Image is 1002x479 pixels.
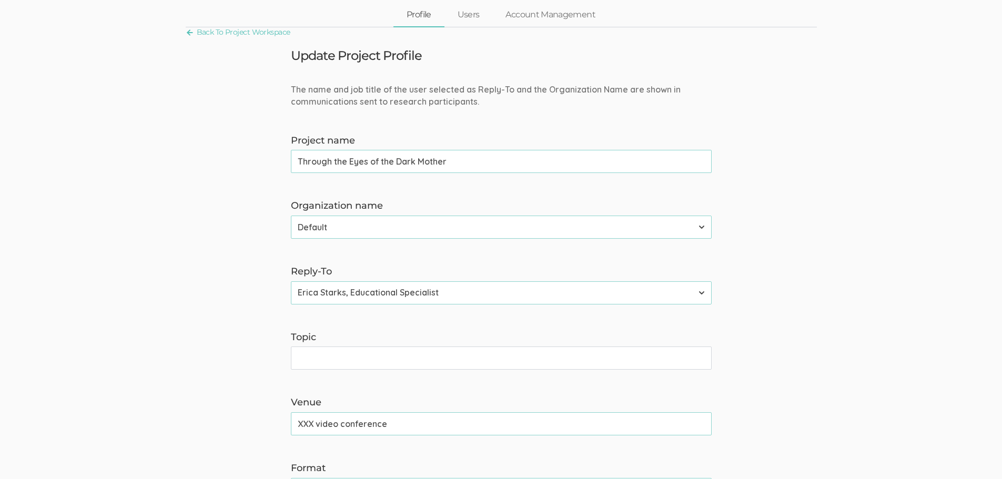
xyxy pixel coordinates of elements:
label: Topic [291,331,712,344]
label: Venue [291,396,712,410]
label: Project name [291,134,712,148]
a: Profile [393,4,444,26]
a: Account Management [492,4,608,26]
div: The name and job title of the user selected as Reply-To and the Organization Name are shown in co... [283,84,720,108]
label: Organization name [291,199,712,213]
a: Back To Project Workspace [186,25,290,39]
h3: Update Project Profile [291,49,422,63]
label: Reply-To [291,265,712,279]
a: Users [444,4,493,26]
label: Format [291,462,712,475]
iframe: Chat Widget [949,429,1002,479]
